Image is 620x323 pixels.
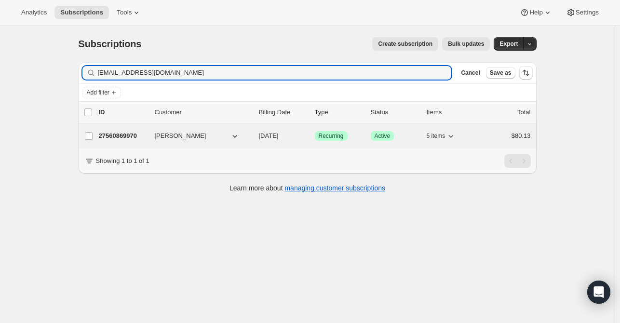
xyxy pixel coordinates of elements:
span: Create subscription [378,40,432,48]
button: Sort the results [519,66,533,80]
p: Status [371,108,419,117]
button: Export [494,37,524,51]
button: Save as [486,67,515,79]
p: Total [517,108,530,117]
p: Learn more about [229,183,385,193]
p: Showing 1 to 1 of 1 [96,156,149,166]
p: Customer [155,108,251,117]
span: Add filter [87,89,109,96]
button: Analytics [15,6,53,19]
button: Subscriptions [54,6,109,19]
div: Type [315,108,363,117]
button: Create subscription [372,37,438,51]
span: Export [499,40,518,48]
button: Add filter [82,87,121,98]
button: Cancel [457,67,484,79]
p: Billing Date [259,108,307,117]
div: Items [427,108,475,117]
input: Filter subscribers [98,66,452,80]
p: ID [99,108,147,117]
span: Subscriptions [79,39,142,49]
span: Settings [576,9,599,16]
button: 5 items [427,129,456,143]
div: 27560869970[PERSON_NAME][DATE]SuccessRecurringSuccessActive5 items$80.13 [99,129,531,143]
button: Help [514,6,558,19]
button: Settings [560,6,605,19]
span: [PERSON_NAME] [155,131,206,141]
button: Bulk updates [442,37,490,51]
a: managing customer subscriptions [284,184,385,192]
span: $80.13 [512,132,531,139]
button: [PERSON_NAME] [149,128,245,144]
p: 27560869970 [99,131,147,141]
button: Tools [111,6,147,19]
span: Cancel [461,69,480,77]
div: Open Intercom Messenger [587,281,610,304]
span: Recurring [319,132,344,140]
div: IDCustomerBilling DateTypeStatusItemsTotal [99,108,531,117]
span: Bulk updates [448,40,484,48]
span: Subscriptions [60,9,103,16]
span: [DATE] [259,132,279,139]
span: Help [529,9,542,16]
span: Tools [117,9,132,16]
span: 5 items [427,132,445,140]
span: Analytics [21,9,47,16]
nav: Pagination [504,154,531,168]
span: Save as [490,69,512,77]
span: Active [375,132,391,140]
